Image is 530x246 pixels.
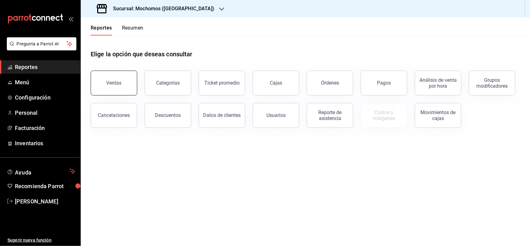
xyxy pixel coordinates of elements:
[17,41,67,47] span: Pregunta a Parrot AI
[91,49,193,59] h1: Elige la opción que deseas consultar
[155,112,181,118] div: Descuentos
[365,109,403,121] div: Costos y márgenes
[15,63,75,71] span: Reportes
[15,78,75,86] span: Menú
[473,77,511,89] div: Grupos modificadores
[91,25,112,35] button: Reportes
[361,103,407,128] button: Contrata inventarios para ver este reporte
[108,5,214,12] h3: Sucursal: Mochomos ([GEOGRAPHIC_DATA])
[7,237,75,244] span: Sugerir nueva función
[15,124,75,132] span: Facturación
[266,112,286,118] div: Usuarios
[15,93,75,102] span: Configuración
[307,103,353,128] button: Reporte de asistencia
[91,25,143,35] div: navigation tabs
[145,71,191,95] button: Categorías
[361,71,407,95] button: Pagos
[145,103,191,128] button: Descuentos
[106,80,122,86] div: Ventas
[253,103,299,128] button: Usuarios
[270,80,282,86] div: Cajas
[15,197,75,206] span: [PERSON_NAME]
[15,109,75,117] span: Personal
[156,80,180,86] div: Categorías
[415,103,461,128] button: Movimientos de cajas
[15,182,75,190] span: Recomienda Parrot
[204,80,240,86] div: Ticket promedio
[419,109,457,121] div: Movimientos de cajas
[15,139,75,147] span: Inventarios
[415,71,461,95] button: Análisis de venta por hora
[122,25,143,35] button: Resumen
[419,77,457,89] div: Análisis de venta por hora
[311,109,349,121] div: Reporte de asistencia
[91,71,137,95] button: Ventas
[377,80,391,86] div: Pagos
[4,45,76,52] a: Pregunta a Parrot AI
[203,112,241,118] div: Datos de clientes
[199,103,245,128] button: Datos de clientes
[68,16,73,21] button: open_drawer_menu
[15,168,67,175] span: Ayuda
[199,71,245,95] button: Ticket promedio
[307,71,353,95] button: Órdenes
[253,71,299,95] button: Cajas
[7,37,76,50] button: Pregunta a Parrot AI
[91,103,137,128] button: Cancelaciones
[98,112,130,118] div: Cancelaciones
[469,71,515,95] button: Grupos modificadores
[321,80,339,86] div: Órdenes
